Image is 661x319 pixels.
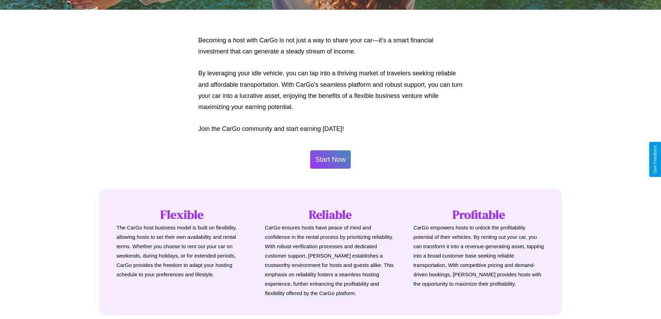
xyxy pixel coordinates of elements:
h1: Reliable [265,206,396,223]
h1: Flexible [117,206,248,223]
div: Give Feedback [653,145,658,174]
p: CarGo ensures hosts have peace of mind and confidence in the rental process by prioritizing relia... [265,223,396,298]
button: Start Now [310,150,351,169]
p: Becoming a host with CarGo is not just a way to share your car—it's a smart financial investment ... [198,35,463,57]
p: CarGo empowers hosts to unlock the profitability potential of their vehicles. By renting out your... [413,223,544,288]
p: The CarGo host business model is built on flexibility, allowing hosts to set their own availabili... [117,223,248,279]
h1: Profitable [413,206,544,223]
p: By leveraging your idle vehicle, you can tap into a thriving market of travelers seeking reliable... [198,68,463,113]
p: Join the CarGo community and start earning [DATE]! [198,123,463,134]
